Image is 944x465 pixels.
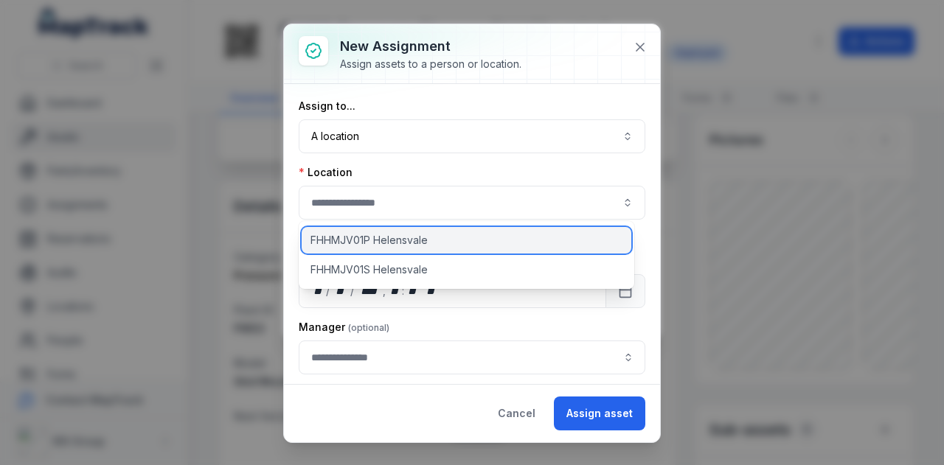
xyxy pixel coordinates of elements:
h3: New assignment [340,36,521,57]
button: A location [299,119,645,153]
div: / [350,284,355,298]
div: am/pm, [423,284,440,298]
button: Calendar [605,274,645,308]
div: Assign assets to a person or location. [340,57,521,71]
div: year, [355,284,383,298]
div: , [383,284,387,298]
div: month, [331,284,351,298]
button: Assign asset [554,396,645,430]
input: assignment-add:cf[907ad3fd-eed4-49d8-ad84-d22efbadc5a5]-label [299,340,645,374]
label: Assign to... [299,99,355,113]
button: Cancel [485,396,548,430]
div: hour, [387,284,402,298]
label: Location [299,165,353,180]
div: day, [311,284,326,298]
span: FHHMJV01P Helensvale [310,233,428,248]
label: Manager [299,320,389,335]
span: FHHMJV01S Helensvale [310,262,428,277]
div: : [402,284,406,298]
div: / [326,284,331,298]
div: minute, [406,284,420,298]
